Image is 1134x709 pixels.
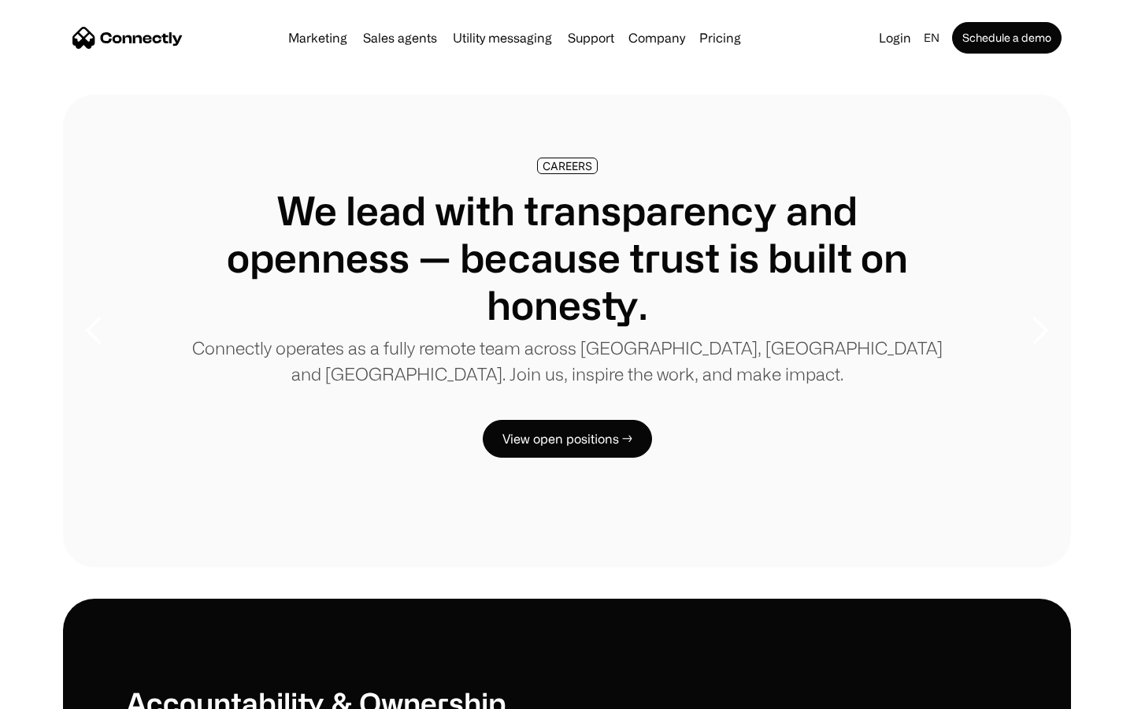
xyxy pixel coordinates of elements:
div: CAREERS [543,160,592,172]
a: Pricing [693,32,747,44]
a: Login [873,27,917,49]
ul: Language list [31,681,94,703]
a: Schedule a demo [952,22,1062,54]
a: View open positions → [483,420,652,458]
a: Sales agents [357,32,443,44]
a: Utility messaging [447,32,558,44]
div: Company [628,27,685,49]
h1: We lead with transparency and openness — because trust is built on honesty. [189,187,945,329]
aside: Language selected: English [16,680,94,703]
a: Support [561,32,621,44]
a: Marketing [282,32,354,44]
div: en [924,27,939,49]
p: Connectly operates as a fully remote team across [GEOGRAPHIC_DATA], [GEOGRAPHIC_DATA] and [GEOGRA... [189,335,945,387]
